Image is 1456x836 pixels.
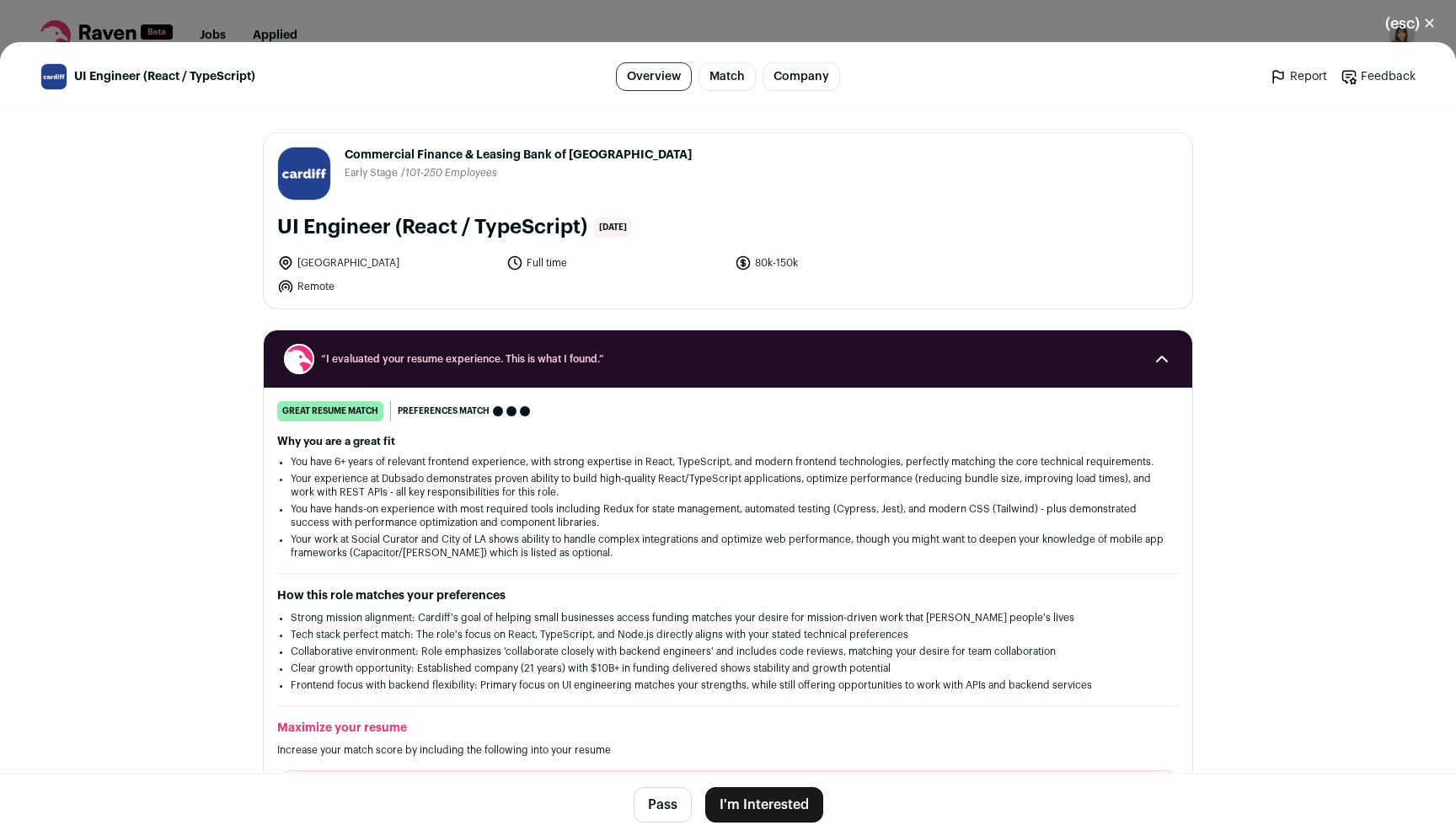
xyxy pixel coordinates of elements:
[291,611,1165,624] li: Strong mission alignment: Cardiff's goal of helping small businesses access funding matches your ...
[401,167,497,180] li: /
[291,455,1165,469] li: You have 6+ years of relevant frontend experience, with strong expertise in React, TypeScript, an...
[277,278,496,295] li: Remote
[699,62,756,91] a: Match
[594,217,632,238] span: [DATE]
[1341,68,1416,85] a: Feedback
[278,147,330,200] img: 20ab83ecdb82b0399a6222138229d538e645bb581b53ee0fcc8b60dd9897cffa.jpg
[345,147,692,163] span: Commercial Finance & Leasing Bank of [GEOGRAPHIC_DATA]
[291,502,1165,529] li: You have hands-on experience with most required tools including Redux for state management, autom...
[41,64,67,89] img: 20ab83ecdb82b0399a6222138229d538e645bb581b53ee0fcc8b60dd9897cffa.jpg
[291,533,1165,560] li: Your work at Social Curator and City of LA shows ability to handle complex integrations and optim...
[405,168,497,178] span: 101-250 Employees
[634,787,692,823] button: Pass
[277,743,1179,757] p: Increase your match score by including the following into your resume
[291,645,1165,658] li: Collaborative environment: Role emphasizes 'collaborate closely with backend engineers' and inclu...
[291,628,1165,641] li: Tech stack perfect match: The role's focus on React, TypeScript, and Node.js directly aligns with...
[735,255,954,271] li: 80k-150k
[74,68,255,85] span: UI Engineer (React / TypeScript)
[506,255,725,271] li: Full time
[291,662,1165,675] li: Clear growth opportunity: Established company (21 years) with $10B+ in funding delivered shows st...
[291,472,1165,499] li: Your experience at Dubsado demonstrates proven ability to build high-quality React/TypeScript app...
[277,214,587,241] h1: UI Engineer (React / TypeScript)
[277,435,1179,448] h2: Why you are a great fit
[616,62,692,91] a: Overview
[398,403,490,420] span: Preferences match
[345,167,401,180] li: Early Stage
[1365,5,1456,42] button: Close modal
[763,62,840,91] a: Company
[277,401,383,421] div: great resume match
[321,352,1135,366] span: “I evaluated your resume experience. This is what I found.”
[1270,68,1327,85] a: Report
[277,587,1179,604] h2: How this role matches your preferences
[705,787,823,823] button: I'm Interested
[277,255,496,271] li: [GEOGRAPHIC_DATA]
[277,720,1179,737] h2: Maximize your resume
[291,678,1165,692] li: Frontend focus with backend flexibility: Primary focus on UI engineering matches your strengths, ...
